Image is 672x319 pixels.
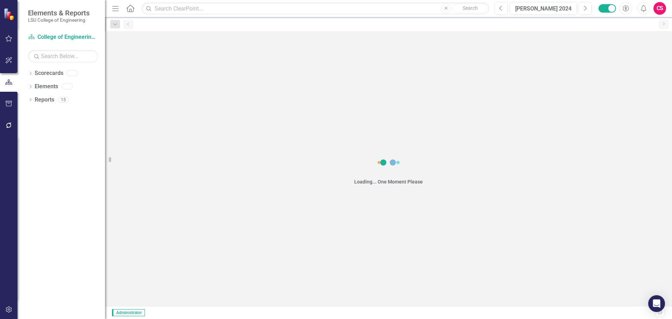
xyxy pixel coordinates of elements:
img: ClearPoint Strategy [3,8,16,20]
button: CS [653,2,666,15]
div: Loading... One Moment Please [354,178,423,185]
input: Search ClearPoint... [142,2,489,15]
small: LSU College of Engineering [28,17,90,23]
button: [PERSON_NAME] 2024 [510,2,577,15]
span: Elements & Reports [28,9,90,17]
div: Open Intercom Messenger [648,295,665,312]
input: Search Below... [28,50,98,62]
a: Reports [35,96,54,104]
div: 15 [58,97,69,103]
button: Search [453,4,488,13]
span: Administrator [112,309,145,316]
a: Scorecards [35,69,63,77]
a: Elements [35,83,58,91]
a: College of Engineering 2025 [28,33,98,41]
span: Search [463,5,478,11]
div: [PERSON_NAME] 2024 [512,5,574,13]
